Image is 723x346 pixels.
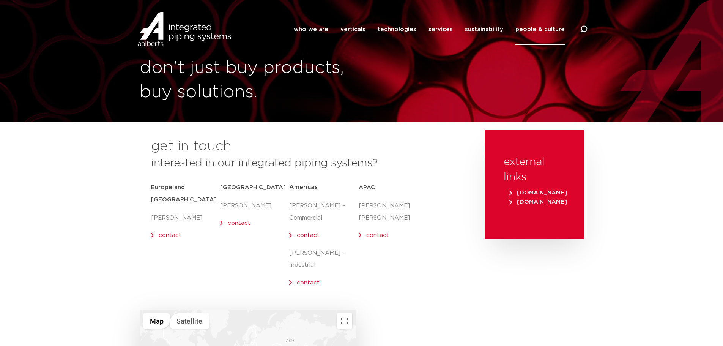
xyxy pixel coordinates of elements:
[170,313,209,329] button: Show satellite imagery
[337,313,352,329] button: Toggle fullscreen view
[294,14,565,45] nav: Menu
[151,156,466,171] h3: interested in our integrated piping systems?
[359,182,428,194] h5: APAC
[465,14,503,45] a: sustainability
[289,247,358,272] p: [PERSON_NAME] – Industrial
[220,182,289,194] h5: [GEOGRAPHIC_DATA]
[509,190,567,196] span: [DOMAIN_NAME]
[151,137,232,156] h2: get in touch
[228,220,250,226] a: contact
[297,232,320,238] a: contact
[366,232,389,238] a: contact
[151,185,217,202] strong: Europe and [GEOGRAPHIC_DATA]
[140,56,358,104] h1: don't just buy products, buy solutions.
[515,14,565,45] a: people & culture
[143,313,170,329] button: Show street map
[507,199,569,205] a: [DOMAIN_NAME]
[340,14,365,45] a: verticals
[289,200,358,224] p: [PERSON_NAME] – Commercial
[159,232,181,238] a: contact
[151,212,220,224] p: [PERSON_NAME]
[289,184,318,190] span: Americas
[297,280,320,286] a: contact
[359,200,428,224] p: [PERSON_NAME] [PERSON_NAME]
[507,190,569,196] a: [DOMAIN_NAME]
[294,14,328,45] a: who we are
[378,14,416,45] a: technologies
[504,155,565,185] h3: external links
[509,199,567,205] span: [DOMAIN_NAME]
[220,200,289,212] p: [PERSON_NAME]
[428,14,453,45] a: services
